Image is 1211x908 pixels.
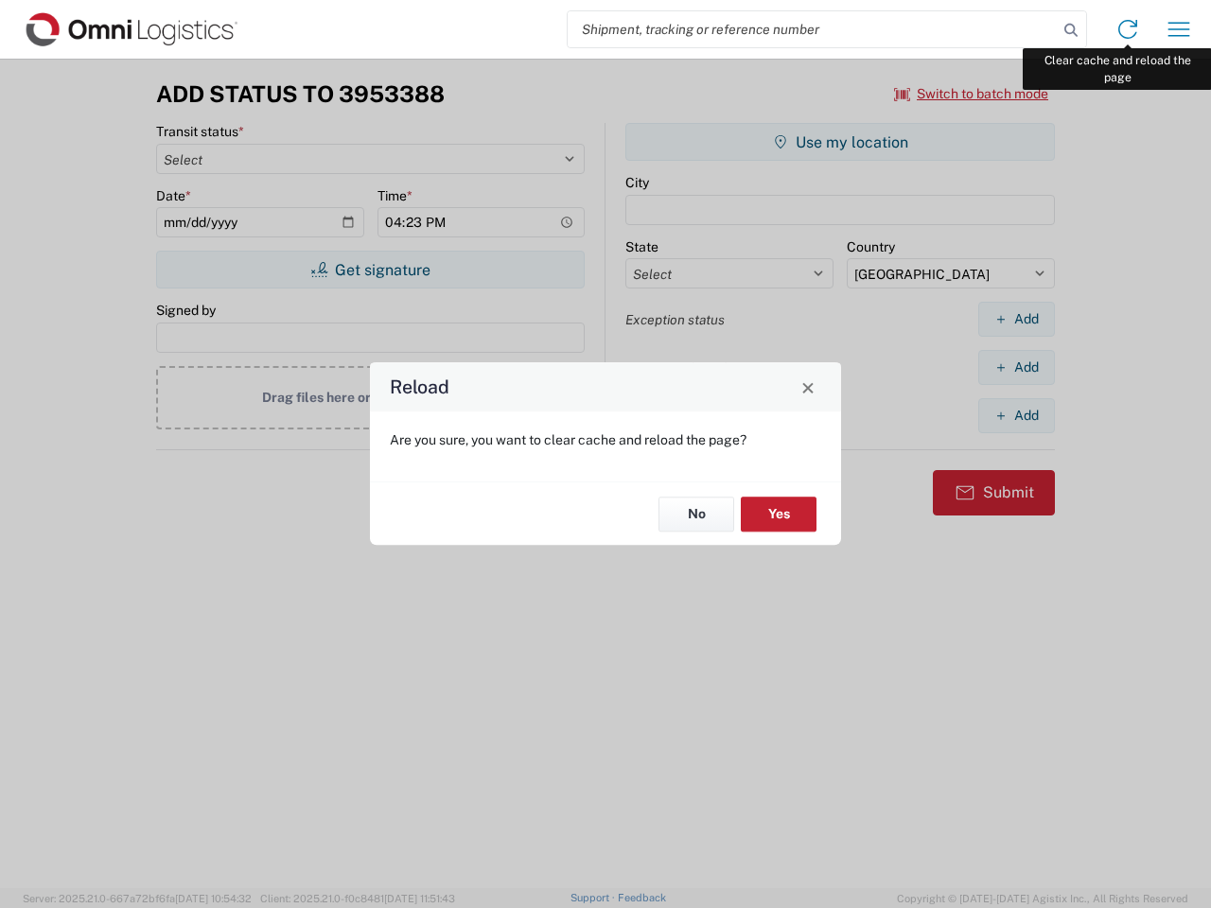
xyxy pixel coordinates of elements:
input: Shipment, tracking or reference number [568,11,1058,47]
h4: Reload [390,374,449,401]
button: Close [795,374,821,400]
p: Are you sure, you want to clear cache and reload the page? [390,431,821,448]
button: No [658,497,734,532]
button: Yes [741,497,816,532]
